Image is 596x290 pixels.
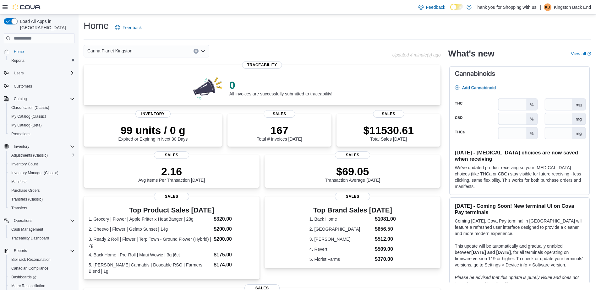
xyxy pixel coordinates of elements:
dt: 2. [GEOGRAPHIC_DATA] [309,226,372,232]
span: Classification (Classic) [9,104,75,111]
a: Purchase Orders [9,187,42,194]
span: Inventory Manager (Classic) [9,169,75,177]
div: Avg Items Per Transaction [DATE] [138,165,205,183]
span: Customers [11,82,75,90]
span: Manifests [9,178,75,185]
p: This update will be automatically and gradually enabled between , for all terminals operating on ... [455,243,584,268]
span: Dashboards [9,273,75,281]
dd: $174.00 [214,261,254,269]
span: Traceabilty Dashboard [9,234,75,242]
span: Traceabilty Dashboard [11,236,49,241]
span: Transfers (Classic) [9,196,75,203]
span: Manifests [11,179,27,184]
dd: $512.00 [375,235,396,243]
button: Canadian Compliance [6,264,77,273]
span: My Catalog (Beta) [9,121,75,129]
a: Feedback [112,21,144,34]
span: Inventory [135,110,171,118]
p: $69.05 [325,165,380,178]
span: Cash Management [9,226,75,233]
span: Sales [154,151,189,159]
span: Canadian Compliance [11,266,48,271]
span: Promotions [11,132,30,137]
a: Feedback [416,1,448,13]
span: Metrc Reconciliation [11,283,45,288]
span: Operations [11,217,75,224]
a: View allExternal link [571,51,591,56]
h3: Top Brand Sales [DATE] [309,207,396,214]
a: Dashboards [6,273,77,282]
button: Customers [1,81,77,90]
span: Feedback [123,24,142,31]
span: Inventory Count [9,160,75,168]
dd: $175.00 [214,251,254,259]
span: Home [11,48,75,56]
dd: $370.00 [375,255,396,263]
div: Total Sales [DATE] [363,124,414,142]
button: Reports [11,247,30,255]
svg: External link [587,52,591,56]
p: Kingston Back End [554,3,591,11]
span: KB [545,3,550,11]
span: Inventory Manager (Classic) [11,170,58,175]
span: Inventory [11,143,75,150]
dd: $1081.00 [375,215,396,223]
span: Transfers (Classic) [11,197,43,202]
span: Inventory Count [11,162,38,167]
span: Promotions [9,130,75,138]
dd: $509.00 [375,245,396,253]
button: My Catalog (Beta) [6,121,77,130]
a: My Catalog (Classic) [9,113,49,120]
span: Home [14,49,24,54]
button: Inventory Count [6,160,77,169]
strong: [DATE] and [DATE] [471,250,511,255]
a: My Catalog (Beta) [9,121,44,129]
a: Metrc Reconciliation [9,282,48,290]
dt: 2. Cheevo | Flower | Gelato Sunset | 14g [89,226,211,232]
span: Canadian Compliance [9,265,75,272]
button: Manifests [6,177,77,186]
span: BioTrack Reconciliation [9,256,75,263]
span: My Catalog (Beta) [11,123,42,128]
div: Kingston Back End [544,3,551,11]
a: BioTrack Reconciliation [9,256,53,263]
button: Traceabilty Dashboard [6,234,77,243]
p: Coming [DATE], Cova Pay terminal in [GEOGRAPHIC_DATA] will feature a refreshed user interface des... [455,218,584,237]
p: 99 units / 0 g [118,124,188,137]
span: Catalog [11,95,75,103]
button: Home [1,47,77,56]
span: Reports [11,58,25,63]
dd: $320.00 [214,215,254,223]
a: Cash Management [9,226,46,233]
span: Dashboards [11,275,36,280]
button: BioTrack Reconciliation [6,255,77,264]
button: Operations [11,217,35,224]
button: Reports [1,246,77,255]
p: | [540,3,541,11]
a: Adjustments (Classic) [9,152,50,159]
span: Adjustments (Classic) [9,152,75,159]
span: Sales [154,193,189,200]
span: Classification (Classic) [11,105,49,110]
span: Sales [335,193,370,200]
span: Inventory [14,144,29,149]
span: Canna Planet Kingston [87,47,132,55]
span: Sales [264,110,295,118]
a: Manifests [9,178,30,185]
button: Cash Management [6,225,77,234]
span: Cash Management [11,227,43,232]
button: Transfers [6,204,77,212]
p: 167 [257,124,302,137]
button: Inventory [1,142,77,151]
a: Inventory Manager (Classic) [9,169,61,177]
a: Customers [11,83,35,90]
dt: 4. Back Home | Pre-Roll | Maui Wowie | 3g |6ct [89,252,211,258]
button: Open list of options [200,49,205,54]
span: Users [11,69,75,77]
span: Purchase Orders [11,188,40,193]
span: Metrc Reconciliation [9,282,75,290]
div: All invoices are successfully submitted to traceability! [229,79,332,96]
button: Inventory [11,143,32,150]
button: Catalog [11,95,29,103]
button: Classification (Classic) [6,103,77,112]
